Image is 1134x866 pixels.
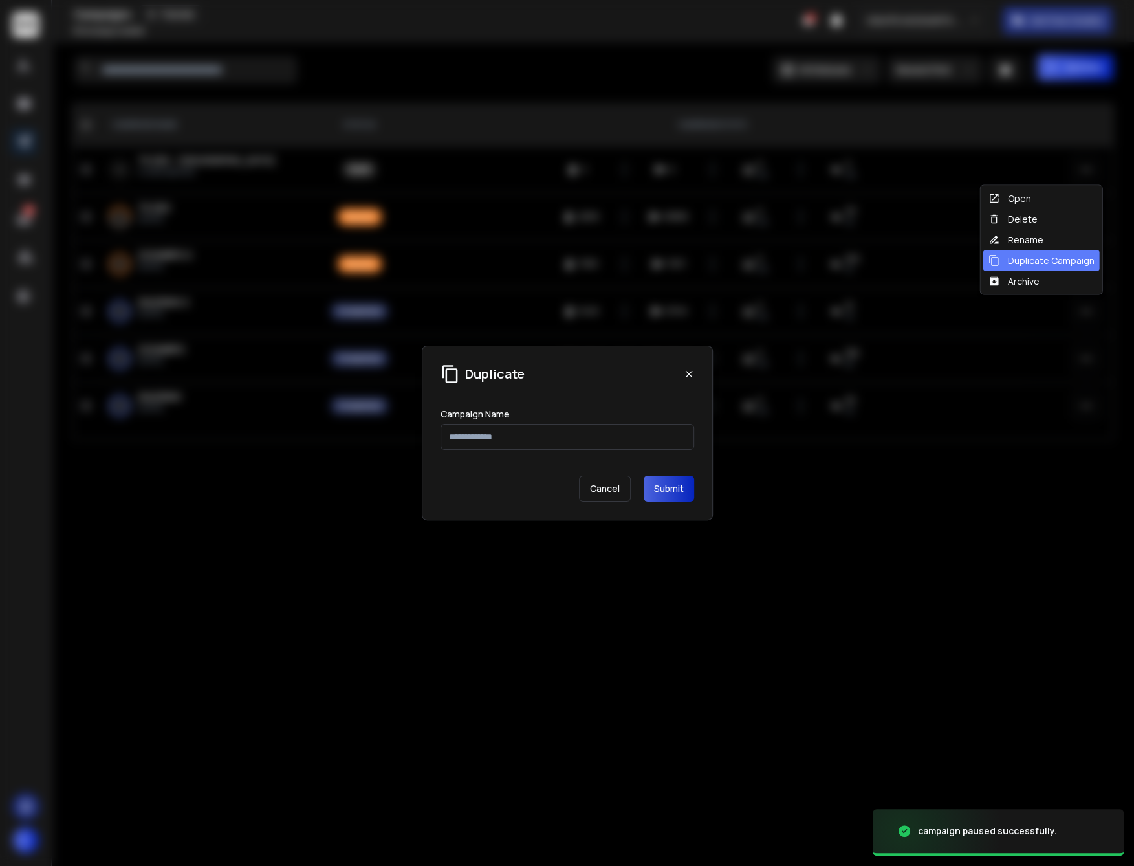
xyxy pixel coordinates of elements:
[988,254,1095,267] div: Duplicate Campaign
[918,825,1057,838] div: campaign paused successfully.
[988,233,1043,246] div: Rename
[988,274,1040,287] div: Archive
[579,476,631,502] p: Cancel
[465,365,525,383] h1: Duplicate
[988,212,1038,225] div: Delete
[988,192,1031,205] div: Open
[644,476,694,502] button: Submit
[441,410,510,419] label: Campaign Name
